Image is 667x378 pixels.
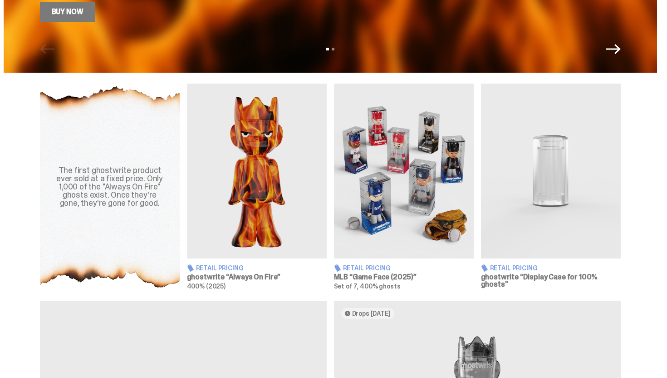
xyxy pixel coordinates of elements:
[334,84,474,290] a: Game Face (2025) Retail Pricing
[481,274,621,288] h3: ghostwrite “Display Case for 100% ghosts”
[196,265,244,271] span: Retail Pricing
[187,274,327,281] h3: ghostwrite “Always On Fire”
[187,282,226,290] span: 400% (2025)
[343,265,391,271] span: Retail Pricing
[187,84,327,259] img: Always On Fire
[51,166,169,207] div: The first ghostwrite product ever sold at a fixed price. Only 1,000 of the "Always On Fire" ghost...
[187,84,327,290] a: Always On Fire Retail Pricing
[352,310,391,317] span: Drops [DATE]
[40,2,95,22] a: Buy Now
[334,274,474,281] h3: MLB “Game Face (2025)”
[326,48,329,50] button: View slide 1
[481,84,621,290] a: Display Case for 100% ghosts Retail Pricing
[481,84,621,259] img: Display Case for 100% ghosts
[334,282,401,290] span: Set of 7, 400% ghosts
[490,265,538,271] span: Retail Pricing
[606,42,621,56] button: Next
[332,48,334,50] button: View slide 2
[334,84,474,259] img: Game Face (2025)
